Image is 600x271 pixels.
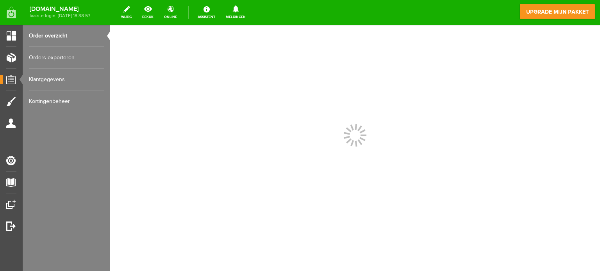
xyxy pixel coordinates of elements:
a: Meldingen [221,4,250,21]
a: Assistent [193,4,220,21]
strong: [DOMAIN_NAME] [30,7,90,11]
a: upgrade mijn pakket [520,4,595,19]
a: bekijk [137,4,158,21]
a: Klantgegevens [29,69,104,90]
span: laatste login: [DATE] 18:38:57 [30,14,90,18]
a: Orders exporteren [29,47,104,69]
a: online [159,4,182,21]
a: Kortingenbeheer [29,90,104,112]
a: Order overzicht [29,25,104,47]
a: wijzig [116,4,136,21]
